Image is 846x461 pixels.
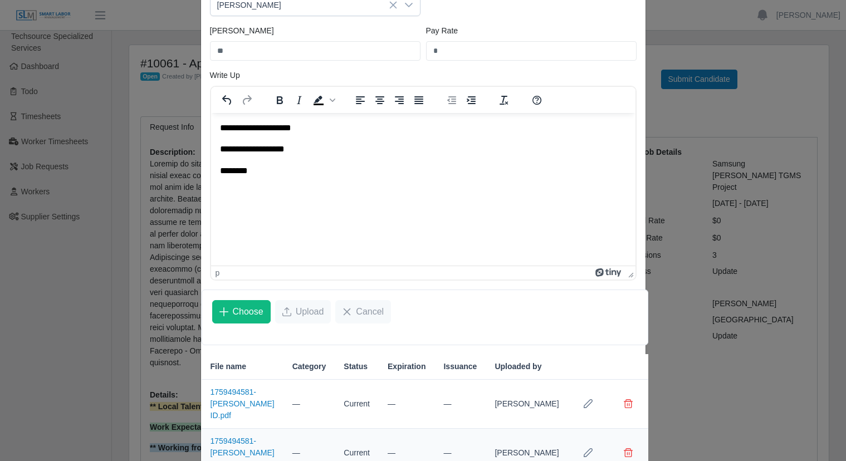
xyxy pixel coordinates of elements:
label: [PERSON_NAME] [210,25,274,37]
button: Help [527,92,546,108]
td: [PERSON_NAME] [486,380,568,429]
button: Cancel [335,300,391,323]
button: Align left [351,92,370,108]
button: Align right [390,92,409,108]
span: Choose [233,305,263,318]
button: Upload [275,300,331,323]
iframe: Rich Text Area [211,113,635,266]
div: Background color Black [309,92,337,108]
span: Status [344,361,368,372]
span: File name [211,361,247,372]
button: Bold [270,92,289,108]
span: Category [292,361,326,372]
td: — [379,380,434,429]
span: Issuance [443,361,477,372]
button: Choose [212,300,271,323]
div: Press the Up and Down arrow keys to resize the editor. [624,266,635,279]
button: Align center [370,92,389,108]
label: Write Up [210,70,240,81]
button: Row Edit [577,393,599,415]
button: Italic [290,92,309,108]
span: Cancel [356,305,384,318]
button: Clear formatting [495,92,514,108]
td: — [434,380,486,429]
a: 1759494581-[PERSON_NAME] ID.pdf [211,388,275,420]
label: Pay Rate [426,25,458,37]
button: Delete file [617,393,639,415]
a: Powered by Tiny [595,268,623,277]
button: Justify [409,92,428,108]
button: Decrease indent [442,92,461,108]
span: Expiration [388,361,426,372]
button: Increase indent [462,92,481,108]
button: Redo [237,92,256,108]
button: Undo [218,92,237,108]
td: — [283,380,335,429]
span: Uploaded by [495,361,541,372]
span: Upload [296,305,324,318]
div: p [216,268,220,277]
td: Current [335,380,379,429]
